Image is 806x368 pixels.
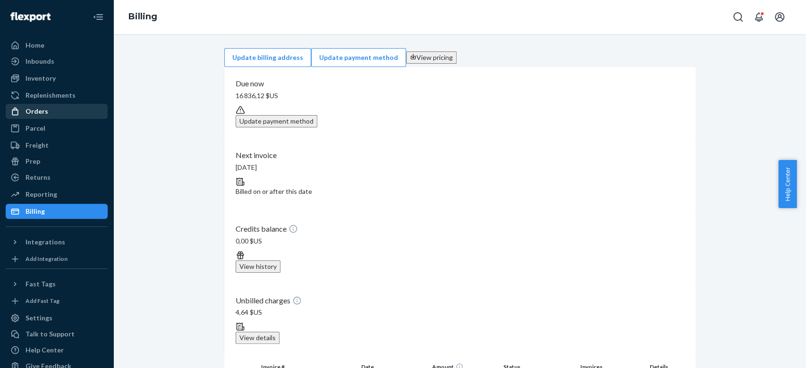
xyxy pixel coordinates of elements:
p: Next invoice [236,150,684,161]
button: Open Search Box [729,8,747,26]
button: View history [236,260,280,273]
div: Help Center [25,345,64,355]
a: Talk to Support [6,326,108,342]
div: Add Fast Tag [25,297,59,305]
div: Replenishments [25,91,76,100]
button: View pricing [406,51,457,64]
p: [DATE] [236,163,684,172]
p: Credits balance [236,224,684,234]
a: Add Integration [6,253,108,265]
a: Billing [128,11,157,22]
div: Parcel [25,124,45,133]
p: Unbilled charges [236,295,684,306]
a: Inventory [6,71,108,86]
a: Add Fast Tag [6,295,108,307]
a: Reporting [6,187,108,202]
a: Settings [6,310,108,326]
p: 16 836,12 $US [236,91,684,100]
a: Replenishments [6,88,108,103]
div: Add Integration [25,255,68,263]
button: Open account menu [770,8,789,26]
a: Inbounds [6,54,108,69]
a: Help Center [6,343,108,358]
img: Flexport logo [10,12,51,22]
a: Orders [6,104,108,119]
a: Returns [6,170,108,185]
button: Open notifications [749,8,768,26]
div: Freight [25,141,49,150]
button: Update billing address [224,48,311,67]
p: Billed on or after this date [236,187,684,196]
p: Due now [236,78,684,89]
div: Settings [25,313,52,323]
a: Prep [6,154,108,169]
button: Update payment method [311,48,406,67]
a: Home [6,38,108,53]
div: Home [25,41,44,50]
p: 4,64 $US [236,308,684,317]
button: View details [236,332,280,344]
div: Inbounds [25,57,54,66]
div: Reporting [25,190,57,199]
a: Freight [6,138,108,153]
span: 0,00 $US [236,237,262,245]
button: Help Center [778,160,797,208]
ol: breadcrumbs [121,3,165,31]
div: Fast Tags [25,279,56,289]
div: Billing [25,207,45,216]
button: Integrations [6,234,108,250]
a: Billing [6,204,108,219]
button: Close Navigation [89,8,108,26]
div: Talk to Support [25,329,75,339]
div: Orders [25,107,48,116]
button: Update payment method [236,115,317,127]
div: Integrations [25,237,65,247]
a: Parcel [6,121,108,136]
div: Inventory [25,74,56,83]
button: Fast Tags [6,276,108,292]
div: Returns [25,173,51,182]
div: Prep [25,157,40,166]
